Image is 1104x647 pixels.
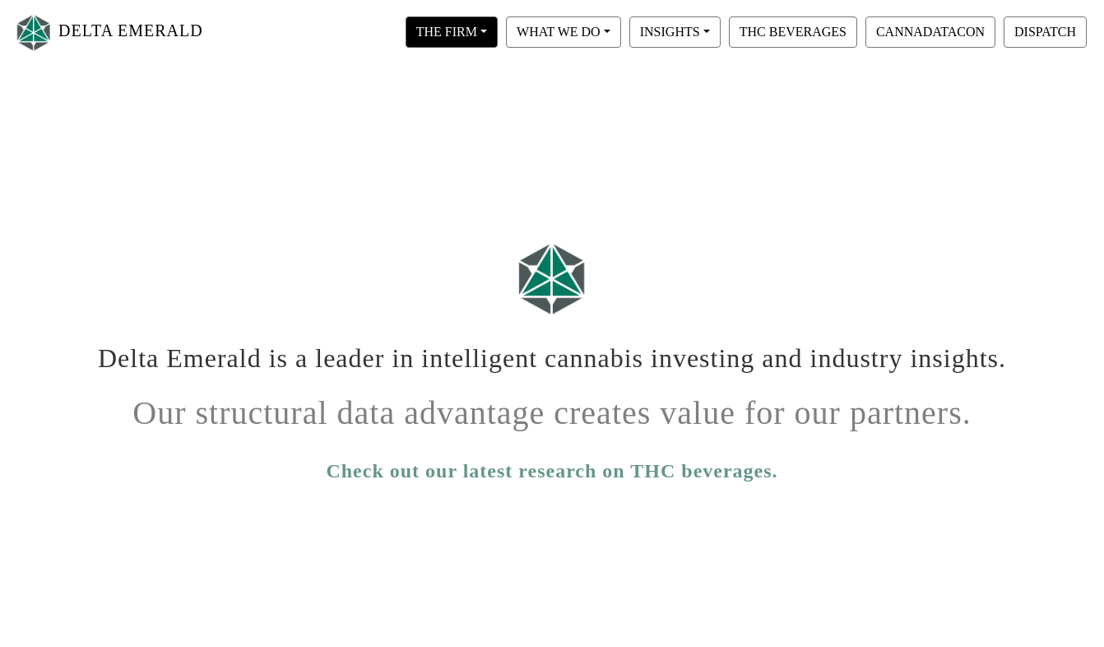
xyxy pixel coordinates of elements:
[95,381,1009,433] h1: Our structural data advantage creates value for our partners.
[511,235,593,322] img: Logo
[13,11,54,54] img: Logo
[1004,16,1087,48] button: DISPATCH
[729,16,857,48] button: THC BEVERAGES
[406,16,498,48] button: THE FIRM
[629,16,721,48] button: INSIGHTS
[13,7,203,58] a: DELTA EMERALD
[865,16,995,48] button: CANNADATACON
[725,24,861,38] a: THC BEVERAGES
[1000,24,1091,38] a: DISPATCH
[95,330,1009,374] h1: Delta Emerald is a leader in intelligent cannabis investing and industry insights.
[861,24,1000,38] a: CANNADATACON
[506,16,621,48] button: WHAT WE DO
[326,456,777,486] a: Check out our latest research on THC beverages.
